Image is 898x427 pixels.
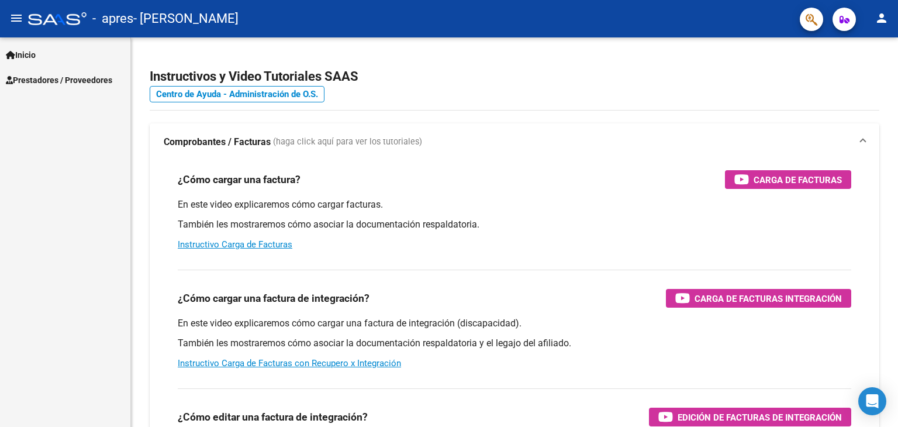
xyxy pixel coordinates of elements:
a: Instructivo Carga de Facturas con Recupero x Integración [178,358,401,369]
button: Carga de Facturas [725,170,851,189]
mat-expansion-panel-header: Comprobantes / Facturas (haga click aquí para ver los tutoriales) [150,123,879,161]
span: Inicio [6,49,36,61]
span: - apres [92,6,133,32]
p: En este video explicaremos cómo cargar facturas. [178,198,851,211]
h3: ¿Cómo cargar una factura? [178,171,301,188]
p: También les mostraremos cómo asociar la documentación respaldatoria y el legajo del afiliado. [178,337,851,350]
span: Edición de Facturas de integración [678,410,842,425]
strong: Comprobantes / Facturas [164,136,271,149]
button: Carga de Facturas Integración [666,289,851,308]
span: Prestadores / Proveedores [6,74,112,87]
a: Centro de Ayuda - Administración de O.S. [150,86,324,102]
span: Carga de Facturas Integración [695,291,842,306]
span: (haga click aquí para ver los tutoriales) [273,136,422,149]
h2: Instructivos y Video Tutoriales SAAS [150,66,879,88]
mat-icon: menu [9,11,23,25]
a: Instructivo Carga de Facturas [178,239,292,250]
div: Open Intercom Messenger [858,387,886,415]
h3: ¿Cómo editar una factura de integración? [178,409,368,425]
h3: ¿Cómo cargar una factura de integración? [178,290,369,307]
p: También les mostraremos cómo asociar la documentación respaldatoria. [178,218,851,231]
span: - [PERSON_NAME] [133,6,239,32]
span: Carga de Facturas [754,173,842,187]
p: En este video explicaremos cómo cargar una factura de integración (discapacidad). [178,317,851,330]
mat-icon: person [875,11,889,25]
button: Edición de Facturas de integración [649,408,851,426]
